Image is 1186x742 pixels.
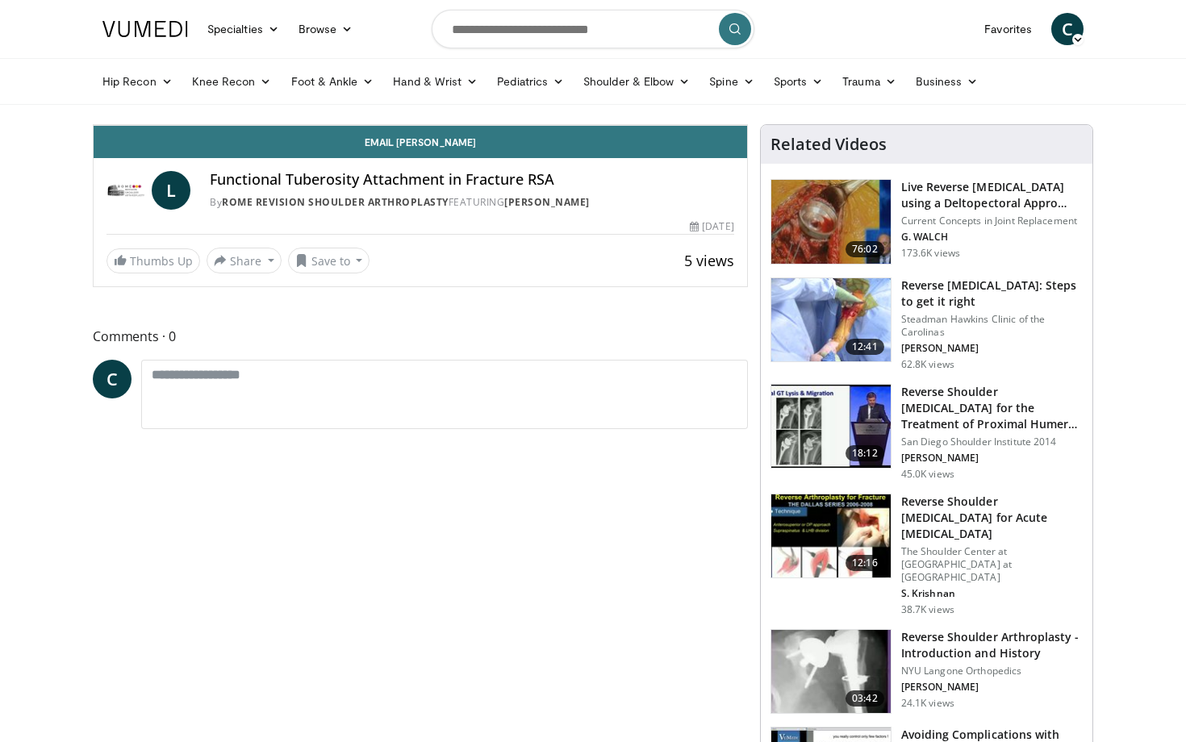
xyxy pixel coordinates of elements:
a: C [93,360,132,398]
p: S. Krishnan [901,587,1083,600]
p: NYU Langone Orthopedics [901,665,1083,677]
h3: Reverse Shoulder [MEDICAL_DATA] for the Treatment of Proximal Humeral … [901,384,1083,432]
button: Save to [288,248,370,273]
a: Trauma [833,65,906,98]
a: [PERSON_NAME] [504,195,590,209]
h3: Reverse Shoulder Arthroplasty - Introduction and History [901,629,1083,661]
span: 12:16 [846,555,884,571]
button: Share [207,248,282,273]
a: C [1051,13,1084,45]
img: 684033_3.png.150x105_q85_crop-smart_upscale.jpg [771,180,891,264]
a: Foot & Ankle [282,65,384,98]
a: 12:16 Reverse Shoulder [MEDICAL_DATA] for Acute [MEDICAL_DATA] The Shoulder Center at [GEOGRAPHIC... [770,494,1083,616]
video-js: Video Player [94,125,747,126]
div: By FEATURING [210,195,734,210]
p: The Shoulder Center at [GEOGRAPHIC_DATA] at [GEOGRAPHIC_DATA] [901,545,1083,584]
input: Search topics, interventions [432,10,754,48]
a: Browse [289,13,363,45]
h3: Reverse [MEDICAL_DATA]: Steps to get it right [901,277,1083,310]
a: Knee Recon [182,65,282,98]
span: 76:02 [846,241,884,257]
p: [PERSON_NAME] [901,452,1083,465]
a: Sports [764,65,833,98]
a: Shoulder & Elbow [574,65,699,98]
p: [PERSON_NAME] [901,681,1083,694]
a: Hand & Wrist [383,65,487,98]
p: Steadman Hawkins Clinic of the Carolinas [901,313,1083,339]
img: Q2xRg7exoPLTwO8X4xMDoxOjA4MTsiGN.150x105_q85_crop-smart_upscale.jpg [771,385,891,469]
h4: Functional Tuberosity Attachment in Fracture RSA [210,171,734,189]
p: 62.8K views [901,358,954,371]
img: VuMedi Logo [102,21,188,37]
h3: Reverse Shoulder [MEDICAL_DATA] for Acute [MEDICAL_DATA] [901,494,1083,542]
a: Spine [699,65,763,98]
a: Rome Revision Shoulder Arthroplasty [222,195,449,209]
p: 38.7K views [901,603,954,616]
a: 03:42 Reverse Shoulder Arthroplasty - Introduction and History NYU Langone Orthopedics [PERSON_NA... [770,629,1083,715]
a: Business [906,65,988,98]
p: Current Concepts in Joint Replacement [901,215,1083,227]
p: 24.1K views [901,697,954,710]
p: 45.0K views [901,468,954,481]
a: 18:12 Reverse Shoulder [MEDICAL_DATA] for the Treatment of Proximal Humeral … San Diego Shoulder ... [770,384,1083,481]
p: San Diego Shoulder Institute 2014 [901,436,1083,448]
span: 03:42 [846,690,884,707]
span: 18:12 [846,445,884,461]
p: G. WALCH [901,231,1083,244]
img: 326034_0000_1.png.150x105_q85_crop-smart_upscale.jpg [771,278,891,362]
h4: Related Videos [770,135,887,154]
a: Pediatrics [487,65,574,98]
h3: Live Reverse [MEDICAL_DATA] using a Deltopectoral Appro… [901,179,1083,211]
a: 76:02 Live Reverse [MEDICAL_DATA] using a Deltopectoral Appro… Current Concepts in Joint Replacem... [770,179,1083,265]
a: 12:41 Reverse [MEDICAL_DATA]: Steps to get it right Steadman Hawkins Clinic of the Carolinas [PER... [770,277,1083,371]
span: Comments 0 [93,326,748,347]
img: butch_reverse_arthroplasty_3.png.150x105_q85_crop-smart_upscale.jpg [771,494,891,578]
img: Rome Revision Shoulder Arthroplasty [106,171,145,210]
a: Hip Recon [93,65,182,98]
a: Specialties [198,13,289,45]
div: [DATE] [690,219,733,234]
a: Thumbs Up [106,248,200,273]
a: L [152,171,190,210]
p: 173.6K views [901,247,960,260]
span: 12:41 [846,339,884,355]
p: [PERSON_NAME] [901,342,1083,355]
a: Favorites [975,13,1042,45]
span: 5 views [684,251,734,270]
a: Email [PERSON_NAME] [94,126,747,158]
img: zucker_4.png.150x105_q85_crop-smart_upscale.jpg [771,630,891,714]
